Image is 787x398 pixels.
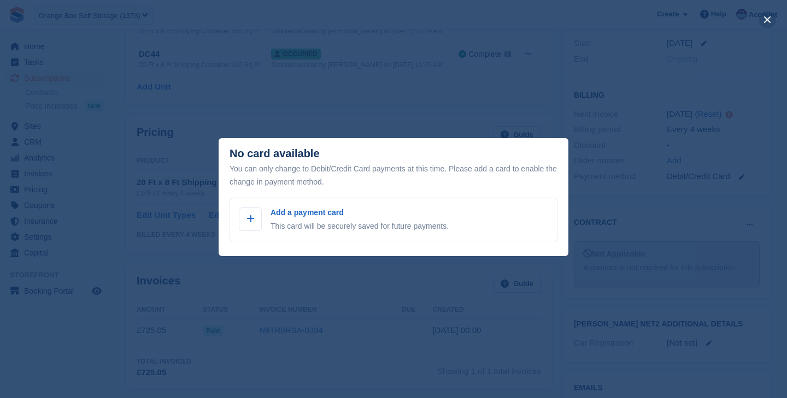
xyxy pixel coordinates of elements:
p: Add a payment card [271,207,449,218]
p: This card will be securely saved for future payments. [271,221,449,232]
div: You can only change to Debit/Credit Card payments at this time. Please add a card to enable the c... [230,162,557,188]
a: Add a payment card This card will be securely saved for future payments. [230,198,557,241]
div: No card available [230,147,320,160]
button: close [759,11,776,28]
